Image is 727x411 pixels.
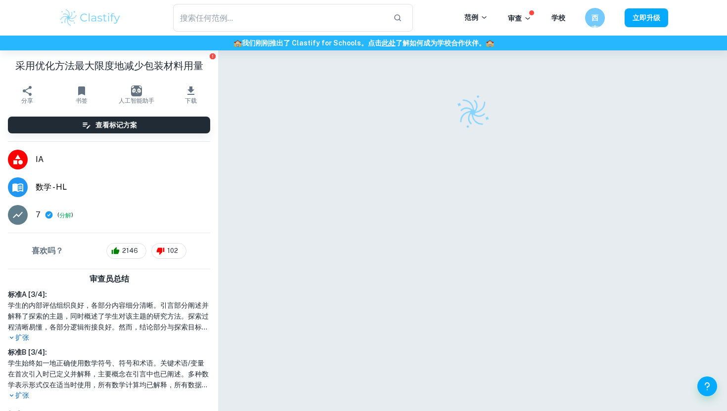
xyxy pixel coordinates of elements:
[164,81,218,109] button: 下载
[122,247,138,254] font: 2146
[43,348,47,356] font: ]:
[173,4,385,32] input: 搜索任何范例...
[36,210,41,219] font: 7
[90,274,129,284] font: 审查员总结
[38,290,43,298] font: 4
[585,8,605,28] button: 西南航空
[35,290,38,298] font: /
[464,13,478,21] font: 范例
[8,290,27,298] font: 标准A
[15,60,203,72] font: 采用优化方法最大限度地减少包装材料用量
[57,211,59,218] font: (
[119,97,154,104] font: 人工智能助手
[54,81,109,109] button: 书签
[633,14,660,22] font: 立即升级
[185,97,197,104] font: 下载
[151,243,186,259] div: 102
[479,39,494,47] font: 。🏫
[697,376,717,396] button: 帮助和反馈
[15,333,29,341] font: 扩张
[591,14,598,54] font: 西南航空
[209,52,216,60] button: 报告问题
[8,348,27,356] font: 标准B
[76,97,88,104] font: 书签
[35,348,38,356] font: /
[59,8,122,28] img: Clastify 徽标
[8,301,209,353] font: 学生的内部评估组织良好，各部分内容细分清晰。引言部分阐述并解释了探索的主题，同时概述了学生对该主题的研究方法。探索过程清晰易懂，各部分逻辑衔接良好。然而，结论部分与探索目标缺乏紧密联系，且未对结...
[15,391,29,399] font: 扩张
[131,85,142,96] img: 人工智能助手
[109,81,164,109] button: 人工智能助手
[8,117,210,133] button: 查看标记方案
[242,39,382,47] font: 我们刚刚推出了 Clastify for Schools。点击
[382,39,396,47] a: 此处
[167,247,178,254] font: 102
[31,290,35,298] font: 3
[450,89,496,135] img: Clastify 徽标
[59,212,71,219] font: 分解
[233,39,242,47] font: 🏫
[36,155,44,164] font: IA
[38,348,43,356] font: 4
[508,14,522,22] font: 审查
[21,97,33,104] font: 分享
[71,211,73,218] font: )
[36,182,67,192] font: 数学 - HL
[43,290,47,298] font: ]:
[32,246,63,255] font: 喜欢吗？
[59,210,71,219] button: 分解
[28,290,31,298] font: [
[396,39,479,47] font: 了解如何成为学校合作伙伴
[95,121,137,129] font: 查看标记方案
[31,348,35,356] font: 3
[625,8,668,27] button: 立即升级
[28,348,31,356] font: [
[551,14,565,22] a: 学校
[106,243,146,259] div: 2146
